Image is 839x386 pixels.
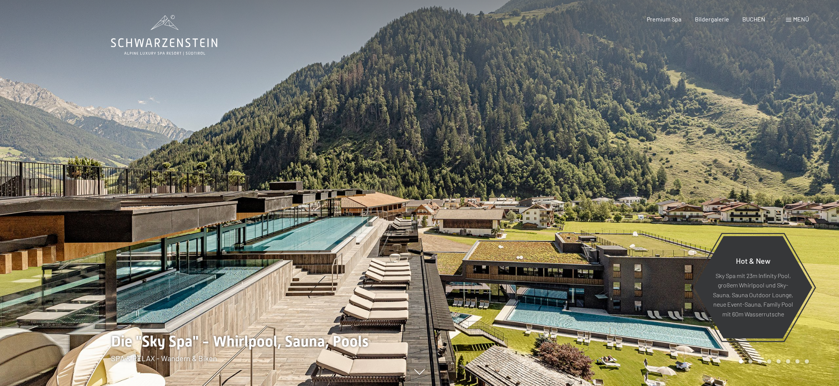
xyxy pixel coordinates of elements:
[736,359,809,363] div: Carousel Pagination
[712,271,794,319] p: Sky Spa mit 23m Infinity Pool, großem Whirlpool und Sky-Sauna, Sauna Outdoor Lounge, neue Event-S...
[795,359,799,363] div: Carousel Page 7
[742,15,765,23] a: BUCHEN
[786,359,790,363] div: Carousel Page 6
[693,236,813,339] a: Hot & New Sky Spa mit 23m Infinity Pool, großem Whirlpool und Sky-Sauna, Sauna Outdoor Lounge, ne...
[758,359,762,363] div: Carousel Page 3
[777,359,781,363] div: Carousel Page 5
[647,15,681,23] a: Premium Spa
[748,359,752,363] div: Carousel Page 2
[736,256,771,265] span: Hot & New
[805,359,809,363] div: Carousel Page 8
[767,359,771,363] div: Carousel Page 4
[793,15,809,23] span: Menü
[695,15,729,23] a: Bildergalerie
[739,359,743,363] div: Carousel Page 1 (Current Slide)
